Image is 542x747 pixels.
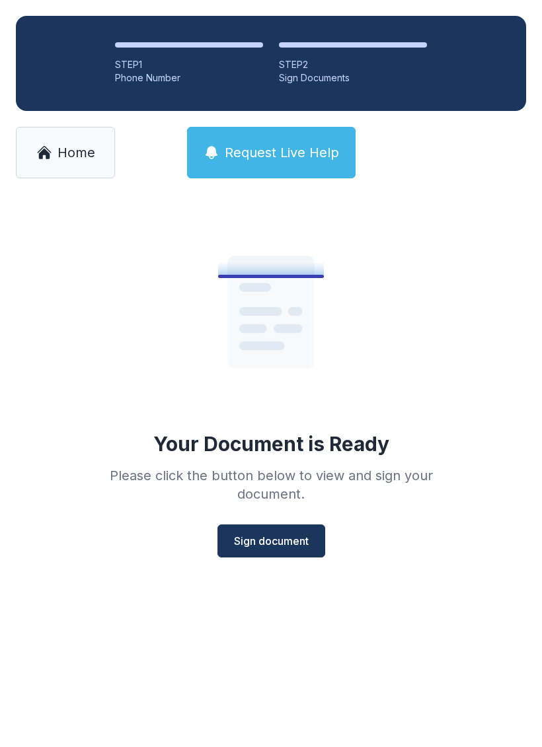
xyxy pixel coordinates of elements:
div: Your Document is Ready [153,432,389,456]
div: Please click the button below to view and sign your document. [81,466,461,503]
div: Sign Documents [279,71,427,85]
div: STEP 2 [279,58,427,71]
span: Home [58,143,95,162]
div: STEP 1 [115,58,263,71]
span: Request Live Help [225,143,339,162]
span: Sign document [234,533,309,549]
div: Phone Number [115,71,263,85]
